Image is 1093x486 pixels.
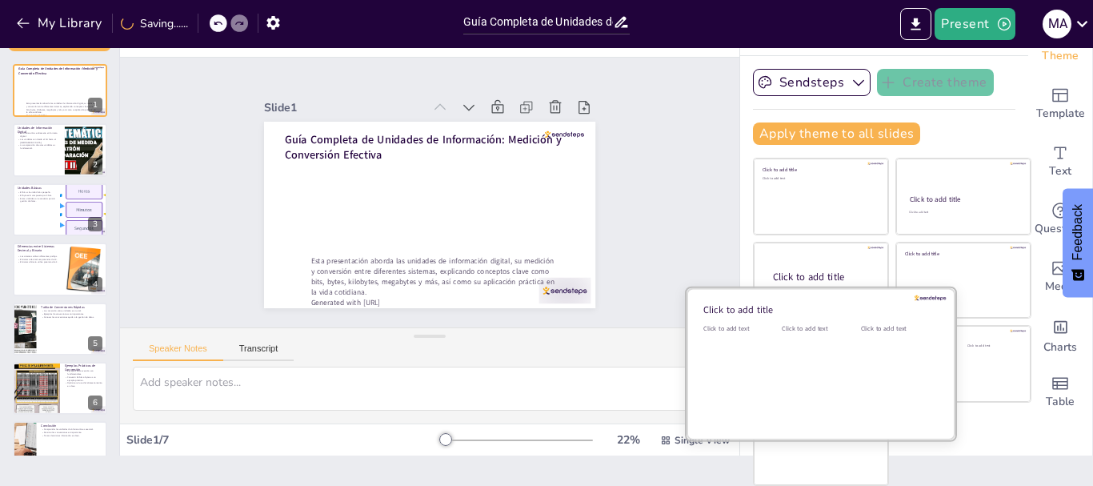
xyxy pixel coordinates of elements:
span: Table [1046,393,1075,411]
div: 22 % [609,432,647,448]
span: Theme [1042,47,1079,65]
span: Template [1036,105,1085,123]
p: Los sistemas utilizan diferentes prefijos. [18,255,60,259]
p: Generated with [URL] [266,207,473,362]
p: Diferencias entre Sistemas Decimal y Binario [18,244,60,253]
button: M A [1043,8,1071,40]
div: Click to add title [910,195,1016,204]
span: Single View [675,434,730,447]
div: Click to add text [782,324,854,333]
div: Click to add text [967,344,1018,348]
button: Export to PowerPoint [900,8,931,40]
div: Add a table [1028,363,1092,421]
div: 6 [88,396,102,410]
p: La conversión entre unidades es crucial. [41,309,102,312]
div: Slide 1 / 7 [126,432,439,448]
p: El sistema binario utiliza potencias de 2. [18,261,60,264]
p: Optimizar el uso del almacenamiento es clave. [65,382,102,388]
button: Speaker Notes [133,343,223,361]
div: 1 [88,98,102,112]
div: Saving...... [121,16,188,31]
button: Feedback - Show survey [1063,188,1093,297]
div: 4 [13,243,107,295]
strong: Guía Completa de Unidades de Información: Medición y Conversión Efectiva [18,67,98,76]
p: La comprensión de estas unidades es fundamental. [18,143,60,149]
p: Generated with [URL] [26,114,97,117]
p: Ejemplos de conversiones son importantes. [41,312,102,315]
div: Add text boxes [1028,133,1092,191]
strong: Guía Completa de Unidades de Información: Medición y Conversión Efectiva [330,58,572,233]
div: Click to add title [773,271,875,284]
div: Click to add title [905,250,1019,256]
div: M A [1043,10,1071,38]
button: My Library [12,10,109,36]
div: Add ready made slides [1028,75,1092,133]
span: Media [1045,278,1076,295]
div: Add images, graphics, shapes or video [1028,248,1092,306]
p: Tabla de Conversiones Rápidas [41,304,102,309]
p: Ejemplos Prácticos de Conversión [65,363,102,372]
span: Text [1049,163,1071,180]
div: Click to add text [909,211,1015,215]
p: Esta presentación aborda las unidades de información digital, su medición y conversión entre dife... [26,102,97,114]
div: Get real-time input from your audience [1028,191,1092,248]
div: Click to add title [763,167,877,173]
div: Click to add text [861,324,933,333]
p: Dominar las conversiones es importante. [41,432,102,435]
div: 3 [88,217,102,231]
button: Create theme [877,69,994,96]
p: Conclusión [41,424,102,428]
div: 5 [13,303,107,355]
span: Feedback [1071,204,1085,260]
p: Comprender las unidades de información es esencial. [41,428,102,432]
p: Unidades Básicas [18,186,55,191]
div: 2 [88,158,102,172]
div: Add charts and graphs [1028,306,1092,363]
button: Present [935,8,1015,40]
div: 7 [13,421,107,474]
div: 4 [88,277,102,291]
p: El bit es la unidad más pequeña. [18,191,55,194]
div: 5 [88,336,102,351]
div: 3 [13,183,107,236]
p: La información se almacena en formato digital. [18,131,60,137]
input: Insert title [463,10,613,34]
button: Sendsteps [753,69,871,96]
p: Las unidades van desde el bit hasta el [DEMOGRAPHIC_DATA]. [18,138,60,143]
p: Convertir 64 bits a bytes es un ejemplo práctico. [65,376,102,381]
span: Questions [1035,220,1087,238]
div: Click to add title [703,303,932,316]
p: Tomar decisiones informadas es clave. [41,434,102,437]
div: Click to add title [905,334,1019,340]
div: Click to add text [763,177,877,181]
div: Click to add text [703,324,775,333]
p: El sistema decimal usa potencias de 10. [18,258,60,261]
p: Estas unidades son esenciales para la gestión de datos. [18,197,55,203]
p: Conocer las conversiones ayuda a la gestión de datos. [41,315,102,319]
div: 2 [13,123,107,176]
button: Apply theme to all slides [753,123,920,145]
div: 6 [13,362,107,415]
p: Ejemplos de conversión son fundamentales. [65,370,102,376]
div: Slide 1 [341,20,478,126]
p: El byte está compuesto por 8 bits. [18,194,55,197]
span: Charts [1043,339,1077,356]
p: Unidades de Información Digital [18,125,60,134]
div: 7 [88,456,102,470]
p: Esta presentación aborda las unidades de información digital, su medición y conversión entre dife... [272,174,497,353]
div: 1 [13,64,107,117]
button: Transcript [223,343,294,361]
